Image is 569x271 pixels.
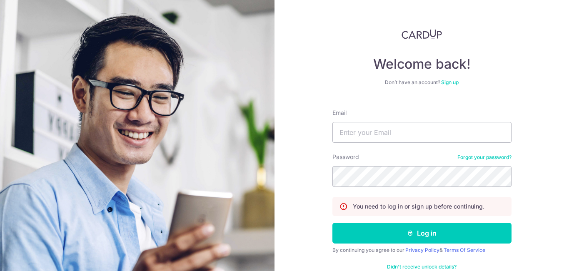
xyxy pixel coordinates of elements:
[353,202,484,211] p: You need to log in or sign up before continuing.
[457,154,512,161] a: Forgot your password?
[444,247,485,253] a: Terms Of Service
[402,29,442,39] img: CardUp Logo
[332,109,347,117] label: Email
[332,153,359,161] label: Password
[332,223,512,244] button: Log in
[387,264,457,270] a: Didn't receive unlock details?
[332,122,512,143] input: Enter your Email
[332,79,512,86] div: Don’t have an account?
[332,56,512,72] h4: Welcome back!
[332,247,512,254] div: By continuing you agree to our &
[441,79,459,85] a: Sign up
[405,247,439,253] a: Privacy Policy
